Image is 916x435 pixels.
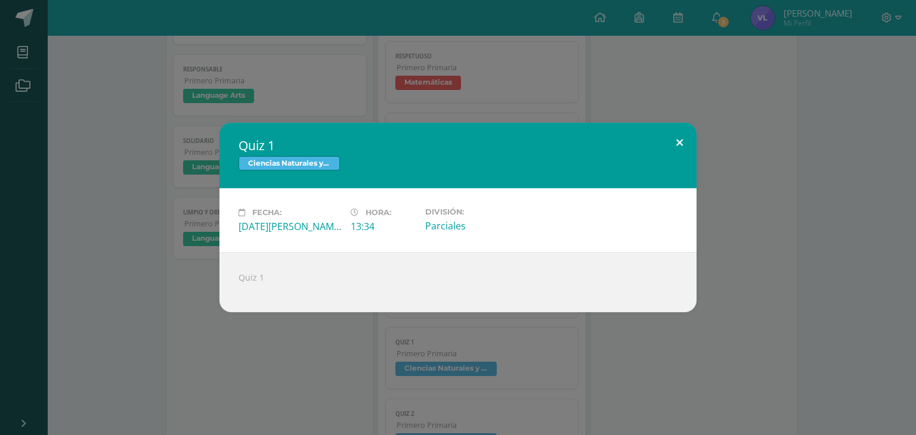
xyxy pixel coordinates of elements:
[239,137,677,154] h2: Quiz 1
[219,252,697,312] div: Quiz 1
[425,219,528,232] div: Parciales
[425,207,528,216] label: División:
[366,208,391,217] span: Hora:
[252,208,281,217] span: Fecha:
[239,156,340,170] span: Ciencias Naturales y Tecnología
[663,123,697,163] button: Close (Esc)
[351,220,416,233] div: 13:34
[239,220,341,233] div: [DATE][PERSON_NAME]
